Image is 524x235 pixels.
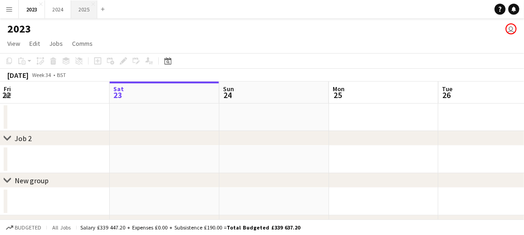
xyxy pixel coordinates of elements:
span: 24 [222,90,234,100]
app-user-avatar: Chris hessey [506,23,517,34]
div: Salary £339 447.20 + Expenses £0.00 + Subsistence £190.00 = [80,224,300,231]
a: Jobs [45,38,67,49]
span: Total Budgeted £339 637.20 [227,224,300,231]
div: New group [15,176,49,185]
span: Jobs [49,39,63,48]
div: Job 2 [15,134,32,143]
a: Edit [26,38,44,49]
span: 22 [2,90,11,100]
span: 26 [441,90,453,100]
span: All jobs [50,224,72,231]
span: Sun [223,85,234,93]
span: Edit [29,39,40,48]
span: 25 [331,90,345,100]
button: 2024 [45,0,71,18]
button: 2023 [19,0,45,18]
button: Budgeted [5,223,43,233]
span: Fri [4,85,11,93]
div: Job 3 [15,218,40,227]
a: View [4,38,24,49]
span: Sat [113,85,124,93]
span: Budgeted [15,224,41,231]
span: Comms [72,39,93,48]
div: BST [57,71,66,78]
span: View [7,39,20,48]
div: [DATE] [7,71,28,80]
a: Comms [68,38,96,49]
button: 2025 [71,0,97,18]
span: Week 34 [30,71,53,78]
span: Tue [442,85,453,93]
h1: 2023 [7,22,31,36]
span: 23 [112,90,124,100]
span: Mon [333,85,345,93]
